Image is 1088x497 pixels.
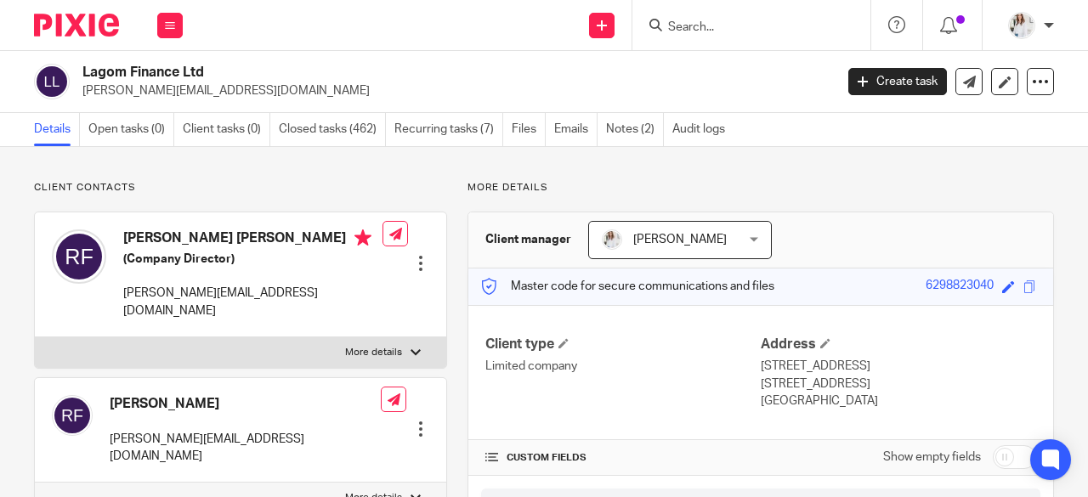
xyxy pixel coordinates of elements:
h2: Lagom Finance Ltd [82,64,675,82]
h4: CUSTOM FIELDS [485,451,761,465]
p: [STREET_ADDRESS] [761,358,1036,375]
a: Details [34,113,80,146]
label: Show empty fields [883,449,981,466]
p: Client contacts [34,181,447,195]
img: Daisy.JPG [602,229,622,250]
div: 6298823040 [926,277,994,297]
p: [PERSON_NAME][EMAIL_ADDRESS][DOMAIN_NAME] [82,82,823,99]
a: Closed tasks (462) [279,113,386,146]
a: Client tasks (0) [183,113,270,146]
p: [STREET_ADDRESS] [761,376,1036,393]
img: svg%3E [34,64,70,99]
a: Open tasks (0) [88,113,174,146]
span: [PERSON_NAME] [633,234,727,246]
a: Emails [554,113,598,146]
p: Master code for secure communications and files [481,278,774,295]
p: [PERSON_NAME][EMAIL_ADDRESS][DOMAIN_NAME] [123,285,382,319]
p: [PERSON_NAME][EMAIL_ADDRESS][DOMAIN_NAME] [110,431,381,466]
h5: (Company Director) [123,251,382,268]
img: Pixie [34,14,119,37]
p: [GEOGRAPHIC_DATA] [761,393,1036,409]
a: Recurring tasks (7) [394,113,503,146]
a: Audit logs [672,113,734,146]
img: svg%3E [52,229,106,284]
h3: Client manager [485,231,571,248]
h4: [PERSON_NAME] [PERSON_NAME] [123,229,382,251]
i: Primary [354,229,371,246]
a: Create task [848,68,947,95]
h4: Client type [485,336,761,353]
img: svg%3E [52,395,93,436]
a: Files [512,113,546,146]
p: Limited company [485,358,761,375]
h4: Address [761,336,1036,353]
a: Notes (2) [606,113,664,146]
p: More details [345,346,402,359]
img: Daisy.JPG [1008,12,1035,39]
h4: [PERSON_NAME] [110,395,381,413]
input: Search [666,20,819,36]
p: More details [467,181,1054,195]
